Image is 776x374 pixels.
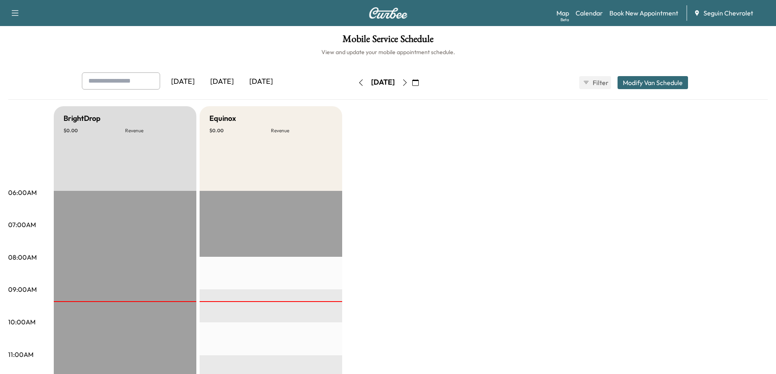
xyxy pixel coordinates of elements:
h6: View and update your mobile appointment schedule. [8,48,768,56]
p: 09:00AM [8,284,37,294]
p: 11:00AM [8,350,33,359]
span: Seguin Chevrolet [703,8,753,18]
img: Curbee Logo [369,7,408,19]
p: Revenue [125,127,187,134]
a: Calendar [576,8,603,18]
a: Book New Appointment [609,8,678,18]
div: [DATE] [371,77,395,87]
h5: BrightDrop [64,113,101,124]
h1: Mobile Service Schedule [8,34,768,48]
p: 06:00AM [8,188,37,197]
button: Filter [579,76,611,89]
h5: Equinox [209,113,236,124]
div: [DATE] [202,72,242,91]
div: [DATE] [242,72,281,91]
button: Modify Van Schedule [618,76,688,89]
span: Filter [593,78,607,87]
p: 07:00AM [8,220,36,230]
p: 10:00AM [8,317,35,327]
a: MapBeta [556,8,569,18]
div: Beta [561,17,569,23]
p: Revenue [271,127,332,134]
div: [DATE] [163,72,202,91]
p: $ 0.00 [209,127,271,134]
p: 08:00AM [8,252,37,262]
p: $ 0.00 [64,127,125,134]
